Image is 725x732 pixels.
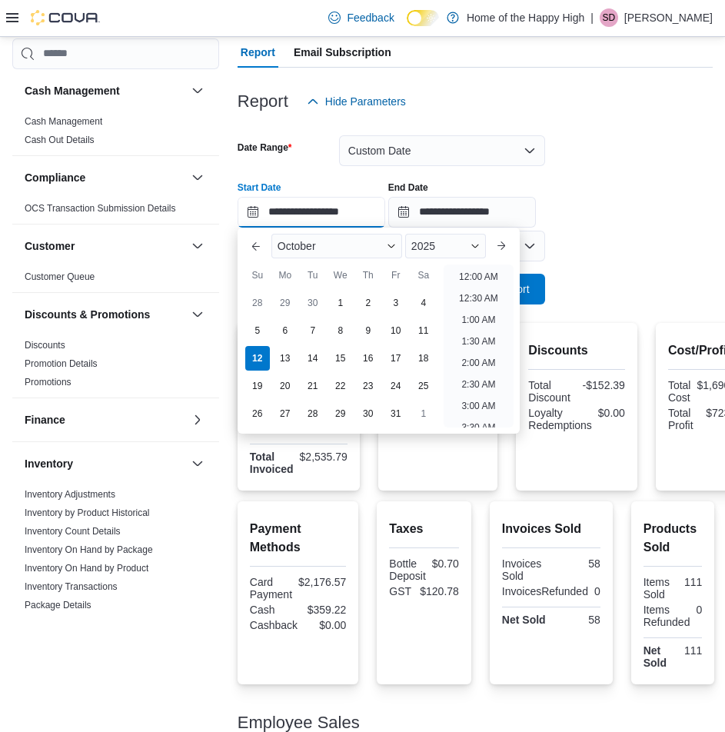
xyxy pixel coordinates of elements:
div: day-1 [411,401,436,426]
div: Button. Open the month selector. October is currently selected. [271,234,402,258]
span: Inventory by Product Historical [25,507,150,519]
p: [PERSON_NAME] [624,8,713,27]
div: day-20 [273,374,298,398]
h3: Compliance [25,170,85,185]
p: | [590,8,594,27]
h3: Finance [25,412,65,428]
div: day-24 [384,374,408,398]
div: Loyalty Redemptions [528,407,592,431]
span: Cash Out Details [25,134,95,146]
div: day-2 [356,291,381,315]
div: day-18 [411,346,436,371]
li: 12:30 AM [453,289,504,308]
div: Compliance [12,199,219,224]
span: Inventory Count Details [25,525,121,537]
div: day-1 [328,291,353,315]
div: day-3 [384,291,408,315]
span: Inventory On Hand by Product [25,562,148,574]
a: Customer Queue [25,271,95,282]
button: Previous Month [244,234,268,258]
div: day-27 [273,401,298,426]
button: Customer [25,238,185,254]
div: day-11 [411,318,436,343]
div: We [328,263,353,288]
button: Inventory [25,456,185,471]
div: Mo [273,263,298,288]
div: day-23 [356,374,381,398]
div: 0 [594,585,600,597]
a: Feedback [322,2,400,33]
div: day-16 [356,346,381,371]
button: Inventory [188,454,207,473]
a: OCS Transaction Submission Details [25,203,176,214]
span: Hide Parameters [325,94,406,109]
strong: Total Invoiced [250,451,294,475]
strong: Net Sold [502,614,546,626]
a: Inventory On Hand by Package [25,544,153,555]
span: Inventory On Hand by Package [25,544,153,556]
div: Button. Open the year selector. 2025 is currently selected. [405,234,486,258]
input: Press the down key to open a popover containing a calendar. [388,197,536,228]
div: Inventory [12,485,219,713]
li: 2:00 AM [455,354,501,372]
h2: Invoices Sold [502,520,600,538]
div: Customer [12,268,219,292]
a: Cash Out Details [25,135,95,145]
div: October, 2025 [244,289,437,428]
div: Cashback [250,619,298,631]
div: Sarah Davidson [600,8,618,27]
div: Total Cost [668,379,691,404]
input: Dark Mode [407,10,439,26]
a: Inventory Count Details [25,526,121,537]
h2: Taxes [389,520,459,538]
div: day-9 [356,318,381,343]
a: Cash Management [25,116,102,127]
input: Press the down key to enter a popover containing a calendar. Press the escape key to close the po... [238,197,385,228]
h3: Customer [25,238,75,254]
div: day-15 [328,346,353,371]
div: day-21 [301,374,325,398]
div: Fr [384,263,408,288]
img: Cova [31,10,100,25]
div: $359.22 [301,604,347,616]
li: 12:00 AM [453,268,504,286]
div: Cash Management [12,112,219,155]
h2: Payment Methods [250,520,347,557]
a: Inventory Adjustments [25,489,115,500]
h2: Products Sold [644,520,703,557]
div: day-4 [411,291,436,315]
div: day-30 [301,291,325,315]
div: Sa [411,263,436,288]
span: 2025 [411,240,435,252]
a: Promotions [25,377,72,388]
div: day-29 [273,291,298,315]
span: Cash Management [25,115,102,128]
div: day-17 [384,346,408,371]
strong: Net Sold [644,644,667,669]
li: 3:00 AM [455,397,501,415]
div: 58 [554,557,600,570]
span: Inventory Adjustments [25,488,115,501]
div: day-14 [301,346,325,371]
button: Finance [25,412,185,428]
span: Package Details [25,599,91,611]
a: Inventory On Hand by Product [25,563,148,574]
div: 111 [676,644,702,657]
div: Discounts & Promotions [12,336,219,398]
div: Total Profit [668,407,700,431]
button: Next month [489,234,514,258]
li: 1:30 AM [455,332,501,351]
li: 1:00 AM [455,311,501,329]
a: Inventory by Product Historical [25,507,150,518]
h3: Report [238,92,288,111]
label: Start Date [238,181,281,194]
div: $2,535.79 [300,451,348,463]
div: 0 [696,604,702,616]
h3: Employee Sales [238,714,360,732]
button: Cash Management [188,82,207,100]
a: Package Details [25,600,91,611]
div: $0.70 [432,557,459,570]
span: Package History [25,617,91,630]
span: October [278,240,316,252]
ul: Time [444,265,514,428]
